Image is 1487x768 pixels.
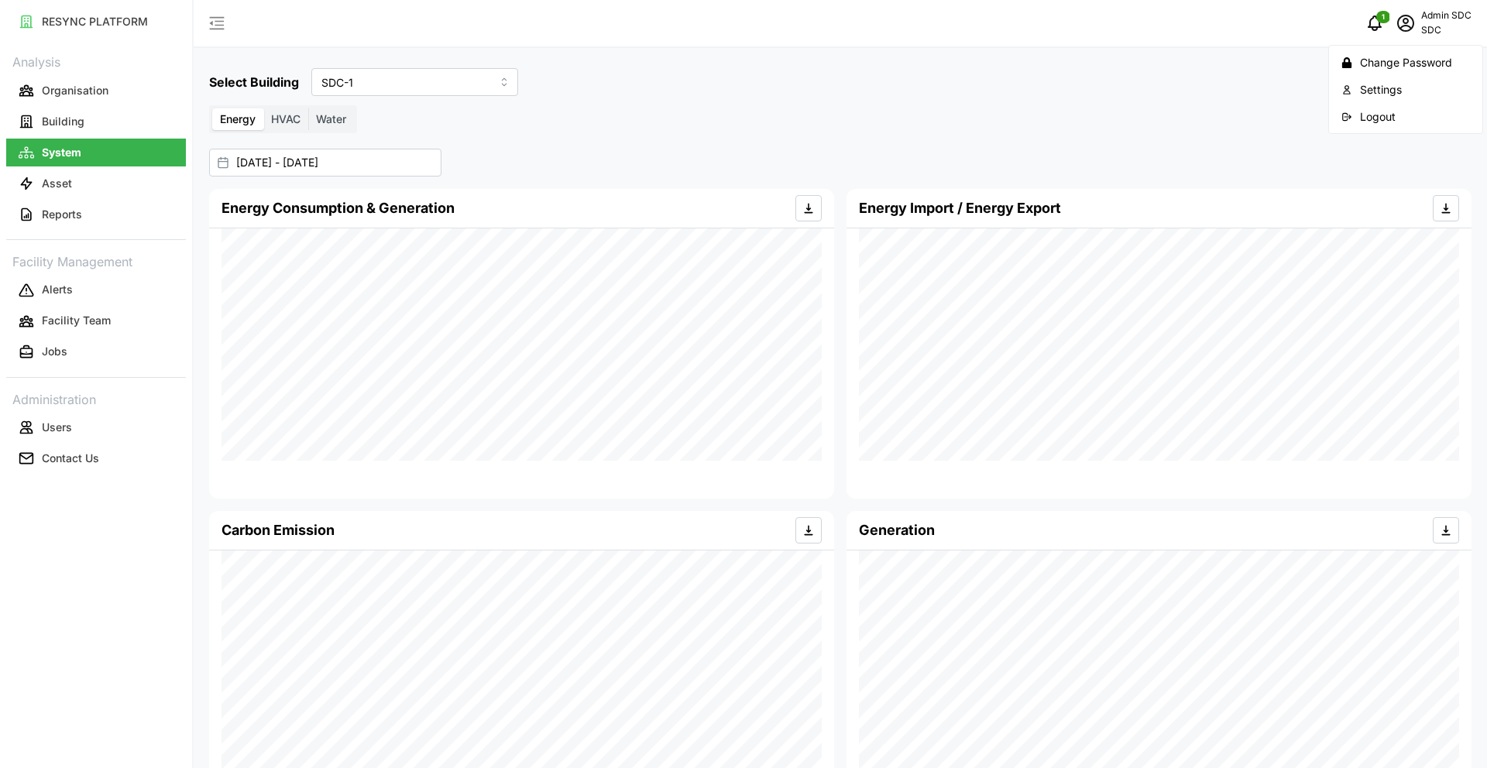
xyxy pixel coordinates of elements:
[1360,54,1470,71] div: Change Password
[859,520,935,540] h4: Generation
[209,73,299,91] h5: Select Building
[6,8,186,36] button: RESYNC PLATFORM
[6,276,186,304] button: Alerts
[6,412,186,443] a: Users
[1421,23,1472,38] p: SDC
[42,83,108,98] p: Organisation
[42,420,72,435] p: Users
[1360,108,1470,125] div: Logout
[6,413,186,441] button: Users
[6,387,186,410] p: Administration
[6,443,186,474] a: Contact Us
[42,207,82,222] p: Reports
[42,313,111,328] p: Facility Team
[6,168,186,199] a: Asset
[316,112,346,125] span: Water
[6,170,186,197] button: Asset
[6,77,186,105] button: Organisation
[6,106,186,137] a: Building
[42,282,73,297] p: Alerts
[222,198,455,218] h4: Energy Consumption & Generation
[222,520,335,540] h4: Carbon Emission
[6,139,186,166] button: System
[6,444,186,472] button: Contact Us
[42,14,148,29] p: RESYNC PLATFORM
[6,199,186,230] a: Reports
[6,249,186,272] p: Facility Management
[1360,81,1470,98] div: Settings
[6,307,186,335] button: Facility Team
[6,108,186,135] button: Building
[6,275,186,306] a: Alerts
[6,6,186,37] a: RESYNC PLATFORM
[1421,9,1472,23] p: Admin SDC
[42,145,81,160] p: System
[6,306,186,337] a: Facility Team
[859,198,1061,218] h4: Energy Import / Energy Export
[42,114,84,129] p: Building
[6,50,186,72] p: Analysis
[6,75,186,106] a: Organisation
[1390,8,1421,39] button: schedule
[6,338,186,366] button: Jobs
[6,337,186,368] a: Jobs
[1359,8,1390,39] button: notifications
[42,451,99,466] p: Contact Us
[42,344,67,359] p: Jobs
[6,201,186,228] button: Reports
[6,137,186,168] a: System
[271,112,300,125] span: HVAC
[220,112,256,125] span: Energy
[42,176,72,191] p: Asset
[1382,12,1385,22] span: 1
